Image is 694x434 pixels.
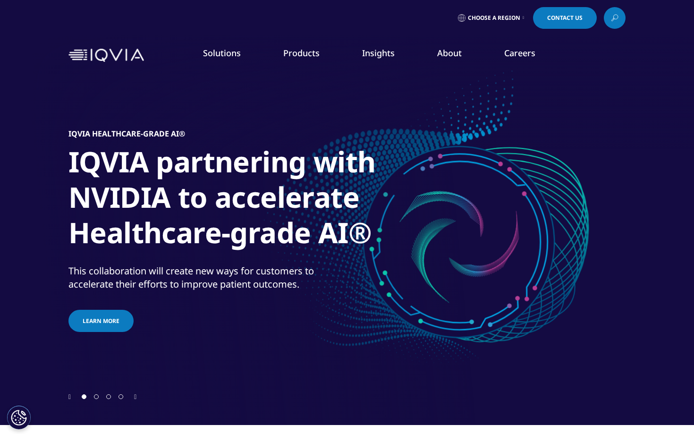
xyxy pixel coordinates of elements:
span: Go to slide 2 [94,394,99,399]
a: Insights [362,47,395,59]
a: Solutions [203,47,241,59]
a: Learn more [68,310,134,332]
span: Learn more [83,317,119,325]
div: 1 / 4 [68,71,626,392]
div: Previous slide [68,392,71,401]
h5: IQVIA Healthcare-grade AI® [68,129,185,138]
nav: Primary [148,33,626,77]
a: Contact Us [533,7,597,29]
span: Contact Us [547,15,583,21]
span: Choose a Region [468,14,520,22]
div: Next slide [134,392,136,401]
a: About [437,47,462,59]
span: Go to slide 4 [118,394,123,399]
button: Cookies Settings [7,406,31,429]
a: Products [283,47,320,59]
span: Go to slide 1 [82,394,86,399]
img: IQVIA Healthcare Information Technology and Pharma Clinical Research Company [68,49,144,62]
a: Careers [504,47,535,59]
h1: IQVIA partnering with NVIDIA to accelerate Healthcare-grade AI® [68,144,423,256]
span: Go to slide 3 [106,394,111,399]
div: This collaboration will create new ways for customers to accelerate their efforts to improve pati... [68,264,345,291]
